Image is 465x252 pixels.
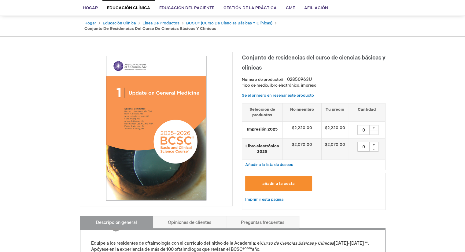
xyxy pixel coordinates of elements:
font: Cantidad [358,107,376,112]
font: $2,220.00 [325,125,345,130]
font: cada [245,247,252,250]
font: Número de producto [242,77,281,82]
font: Selección de productos [249,107,275,118]
font: Impresión 2025 [247,127,278,132]
font: + [373,126,375,131]
a: Hogar [84,21,96,26]
font: Añadir a la lista de deseos [245,162,293,167]
font: Opiniones de clientes [168,220,211,225]
font: CME [286,5,295,10]
font: añadir a la cesta [262,181,295,186]
font: Educación del paciente [159,5,214,10]
font: Conjunto de residencias del curso de ciencias básicas y clínicas [84,26,216,31]
a: Descripción general [80,216,153,228]
font: $2,070.00 [325,142,345,147]
font: Gestión de la práctica [223,5,277,10]
font: Curso de Ciencias Básicas y Clínicas [261,241,334,246]
button: añadir a la cesta [245,176,312,191]
font: libro electrónico, impreso [269,83,316,88]
a: Imprimir esta página [245,196,283,203]
font: Conjunto de residencias del curso de ciencias básicas y clínicas [242,55,386,71]
font: - [373,147,375,152]
font: Preguntas frecuentes [241,220,284,225]
img: Conjunto de residencias del curso de ciencias básicas y clínicas [83,55,229,201]
font: - [373,131,375,135]
font: No miembro [290,107,314,112]
font: Libro electrónico 2025 [245,144,279,154]
a: Opiniones de clientes [153,216,226,228]
font: 02850963U [287,77,312,82]
font: $2,220.00 [292,125,312,130]
font: Educación clínica [107,5,150,10]
font: Tipo de medio: [242,83,269,88]
a: Añadir a la lista de deseos [245,162,293,167]
font: Tu precio [326,107,344,112]
font: Descripción general [96,220,137,225]
font: año. [252,247,260,252]
font: $2,070.00 [292,142,312,147]
input: Cantidad [357,125,370,135]
font: Imprimir esta página [245,197,283,202]
a: Línea de productos [142,21,179,26]
font: Afiliación [304,5,328,10]
input: Cantidad [357,142,370,152]
a: Preguntas frecuentes [226,216,299,228]
a: BCSC® (Curso de Ciencias Básicas y Clínicas) [186,21,272,26]
a: Sé el primero en reseñar este producto [242,93,314,98]
font: Equipe a los residentes de oftalmología con el currículo definitivo de la Academia: el [91,241,261,246]
font: Hogar [83,5,98,10]
a: Educación clínica [103,21,136,26]
font: + [373,142,375,147]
